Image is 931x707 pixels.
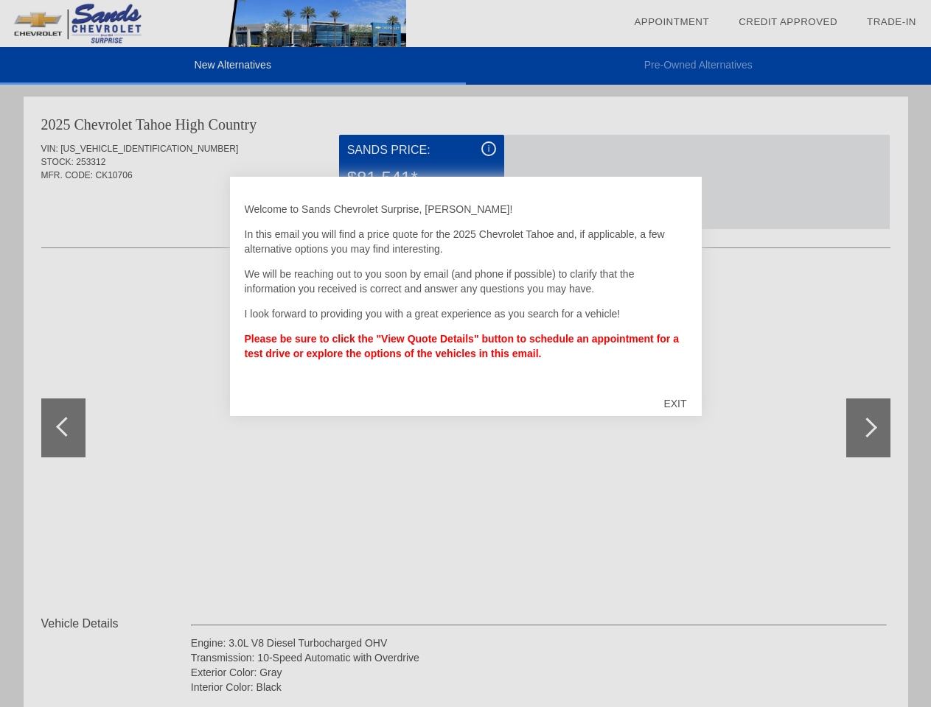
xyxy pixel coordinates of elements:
[867,16,916,27] a: Trade-In
[245,267,687,296] p: We will be reaching out to you soon by email (and phone if possible) to clarify that the informat...
[634,16,709,27] a: Appointment
[739,16,837,27] a: Credit Approved
[245,306,687,321] p: I look forward to providing you with a great experience as you search for a vehicle!
[245,333,679,359] strong: Please be sure to click the "View Quote Details" button to schedule an appointment for a test dri...
[649,381,701,426] div: EXIT
[245,202,687,217] p: Welcome to Sands Chevrolet Surprise, [PERSON_NAME]!
[245,227,687,256] p: In this email you will find a price quote for the 2025 Chevrolet Tahoe and, if applicable, a few ...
